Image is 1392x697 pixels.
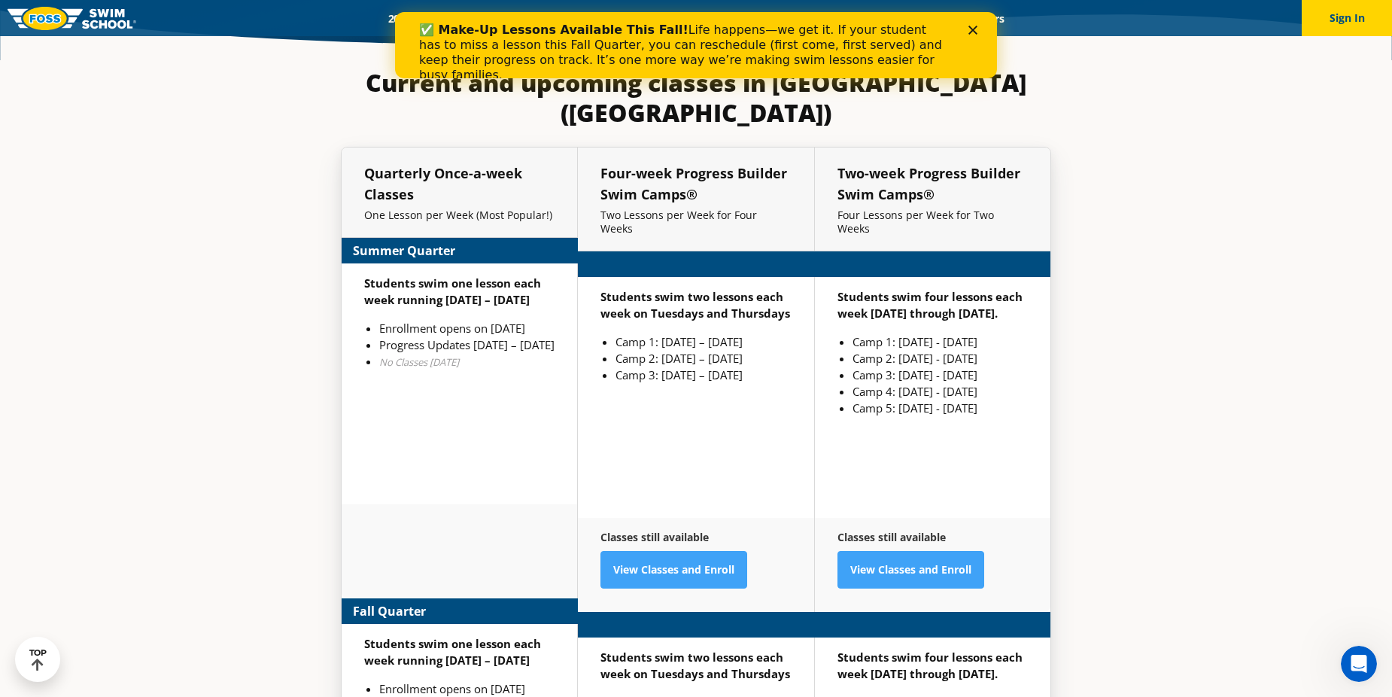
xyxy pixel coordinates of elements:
[600,289,790,321] strong: Students swim two lessons each week on Tuesdays and Thursdays
[615,333,792,350] li: Camp 1: [DATE] – [DATE]
[615,367,792,383] li: Camp 3: [DATE] – [DATE]
[395,12,997,78] iframe: Intercom live chat banner
[600,650,790,681] strong: Students swim two lessons each week on Tuesdays and Thursdays
[364,163,555,205] h5: Quarterly Once-a-week Classes
[600,551,747,589] a: View Classes and Enroll
[29,648,47,671] div: TOP
[907,11,955,26] a: Blog
[853,400,1028,416] li: Camp 5: [DATE] - [DATE]
[853,350,1028,367] li: Camp 2: [DATE] - [DATE]
[837,163,1028,205] h5: Two-week Progress Builder Swim Camps®
[353,242,455,260] strong: Summer Quarter
[24,11,293,25] b: ✅ Make-Up Lessons Available This Fall!
[364,636,541,668] strong: Students swim one lesson each week running [DATE] – [DATE]
[837,551,984,589] a: View Classes and Enroll
[600,163,792,205] h5: Four-week Progress Builder Swim Camps®
[837,650,1023,681] strong: Students swim four lessons each week [DATE] through [DATE].
[748,11,907,26] a: Swim Like [PERSON_NAME]
[955,11,1017,26] a: Careers
[573,14,588,23] div: Close
[853,367,1028,383] li: Camp 3: [DATE] - [DATE]
[837,289,1023,321] strong: Students swim four lessons each week [DATE] through [DATE].
[8,7,136,30] img: FOSS Swim School Logo
[1341,646,1377,682] iframe: Intercom live chat
[853,383,1028,400] li: Camp 4: [DATE] - [DATE]
[853,333,1028,350] li: Camp 1: [DATE] - [DATE]
[353,602,426,620] strong: Fall Quarter
[364,275,541,307] strong: Students swim one lesson each week running [DATE] – [DATE]
[615,350,792,367] li: Camp 2: [DATE] – [DATE]
[837,208,1028,236] p: Four Lessons per Week for Two Weeks
[664,11,749,26] a: About FOSS
[341,68,1051,128] h3: Current and upcoming classes in [GEOGRAPHIC_DATA] ([GEOGRAPHIC_DATA])
[600,208,792,236] p: Two Lessons per Week for Four Weeks
[379,355,459,369] em: No Classes [DATE]
[375,11,469,26] a: 2025 Calendar
[379,336,555,353] li: Progress Updates [DATE] – [DATE]
[364,208,555,222] p: One Lesson per Week (Most Popular!)
[532,11,664,26] a: Swim Path® Program
[379,680,555,697] li: Enrollment opens on [DATE]
[24,11,554,71] div: Life happens—we get it. If your student has to miss a lesson this Fall Quarter, you can reschedul...
[600,530,709,544] strong: Classes still available
[379,320,555,336] li: Enrollment opens on [DATE]
[837,530,946,544] strong: Classes still available
[469,11,532,26] a: Schools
